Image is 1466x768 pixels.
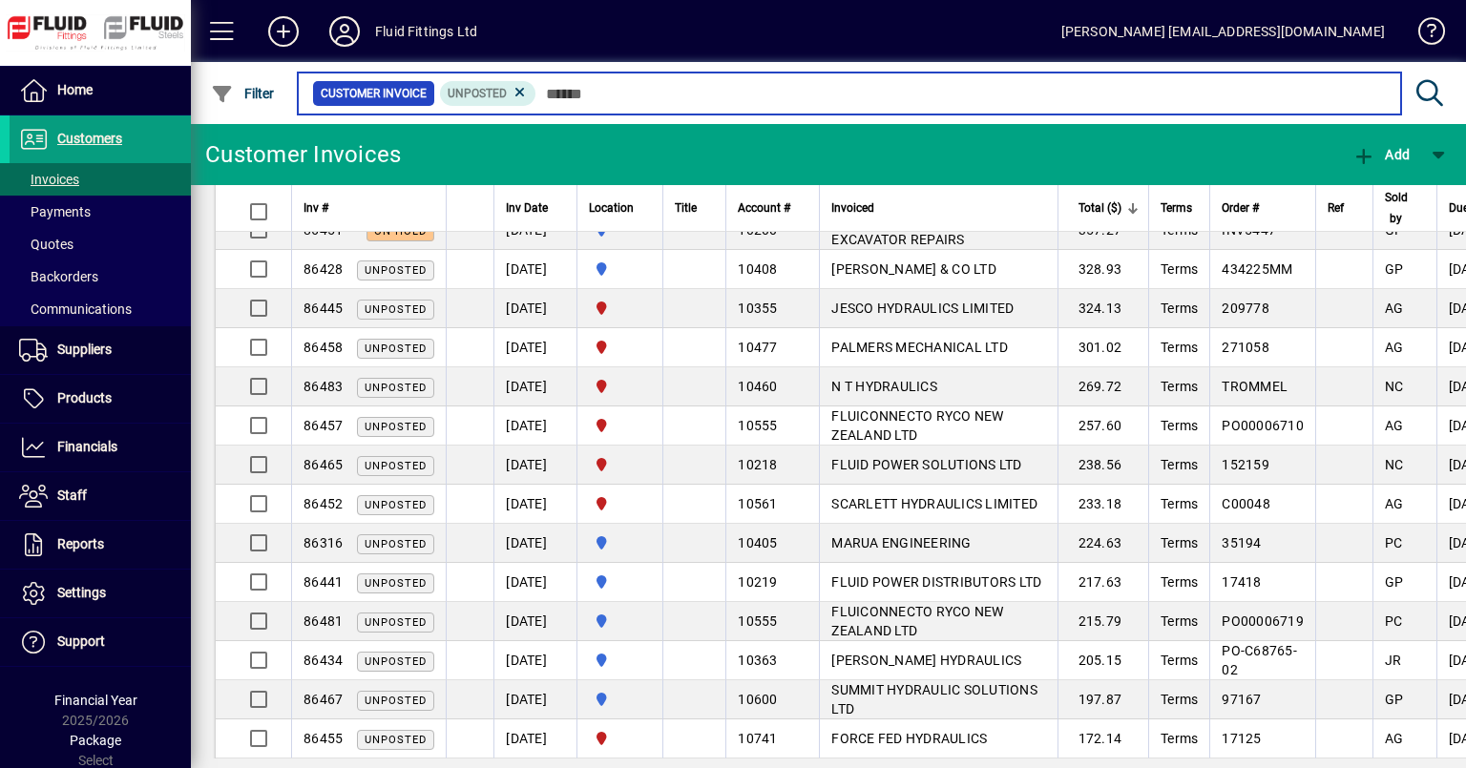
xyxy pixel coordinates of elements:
[365,303,427,316] span: Unposted
[304,731,343,746] span: 86455
[831,682,1037,716] span: SUMMIT HYDRAULIC SOLUTIONS LTD
[365,421,427,433] span: Unposted
[493,446,576,485] td: [DATE]
[738,731,777,746] span: 10741
[1058,250,1148,289] td: 328.93
[57,342,112,357] span: Suppliers
[1385,261,1404,277] span: GP
[304,653,343,668] span: 86434
[365,382,427,394] span: Unposted
[831,408,1003,443] span: FLUICONNECTO RYCO NEW ZEALAND LTD
[374,225,427,238] span: On hold
[10,424,191,471] a: Financials
[253,14,314,49] button: Add
[738,692,777,707] span: 10600
[365,342,427,355] span: Unposted
[19,237,73,252] span: Quotes
[831,731,987,746] span: FORCE FED HYDRAULICS
[1161,535,1198,550] span: Terms
[1058,524,1148,563] td: 224.63
[440,81,536,106] mat-chip: Customer Invoice Status: Unposted
[211,86,275,101] span: Filter
[589,611,651,632] span: AUCKLAND
[10,163,191,196] a: Invoices
[10,326,191,374] a: Suppliers
[1385,653,1402,668] span: JR
[1058,446,1148,485] td: 238.56
[738,379,777,394] span: 10460
[1058,485,1148,524] td: 233.18
[304,692,343,707] span: 86467
[10,293,191,325] a: Communications
[1222,457,1269,472] span: 152159
[57,131,122,146] span: Customers
[493,367,576,406] td: [DATE]
[57,439,117,454] span: Financials
[19,204,91,219] span: Payments
[589,728,651,749] span: FLUID FITTINGS CHRISTCHURCH
[589,376,651,397] span: FLUID FITTINGS CHRISTCHURCH
[1161,457,1198,472] span: Terms
[1161,574,1198,590] span: Terms
[493,485,576,524] td: [DATE]
[1058,680,1148,719] td: 197.87
[831,197,874,218] span: Invoiced
[589,197,634,218] span: Location
[314,14,375,49] button: Profile
[831,535,971,550] span: MARUA ENGINEERING
[1222,643,1297,677] span: PO-C68765-02
[831,457,1021,472] span: FLUID POWER SOLUTIONS LTD
[57,488,87,503] span: Staff
[1222,731,1261,746] span: 17125
[589,454,651,475] span: FLUID FITTINGS CHRISTCHURCH
[1328,197,1361,218] div: Ref
[304,197,434,218] div: Inv #
[365,655,427,668] span: Unposted
[57,82,93,97] span: Home
[1058,563,1148,602] td: 217.63
[1222,418,1304,433] span: PO00006710
[831,340,1008,355] span: PALMERS MECHANICAL LTD
[10,618,191,666] a: Support
[1061,16,1385,47] div: [PERSON_NAME] [EMAIL_ADDRESS][DOMAIN_NAME]
[10,196,191,228] a: Payments
[1058,289,1148,328] td: 324.13
[738,301,777,316] span: 10355
[304,340,343,355] span: 86458
[304,379,343,394] span: 86483
[1222,574,1261,590] span: 17418
[304,418,343,433] span: 86457
[1222,197,1259,218] span: Order #
[738,261,777,277] span: 10408
[57,536,104,551] span: Reports
[1385,457,1404,472] span: NC
[365,538,427,550] span: Unposted
[738,340,777,355] span: 10477
[831,197,1046,218] div: Invoiced
[506,197,565,218] div: Inv Date
[10,521,191,569] a: Reports
[589,650,651,671] span: AUCKLAND
[831,574,1041,590] span: FLUID POWER DISTRIBUTORS LTD
[304,613,343,629] span: 86481
[589,571,651,592] span: AUCKLAND
[304,457,343,472] span: 86465
[1352,147,1410,162] span: Add
[304,496,343,511] span: 86452
[10,570,191,617] a: Settings
[1161,692,1198,707] span: Terms
[1161,261,1198,277] span: Terms
[589,197,651,218] div: Location
[1385,301,1404,316] span: AG
[1079,197,1121,218] span: Total ($)
[206,76,280,111] button: Filter
[304,261,343,277] span: 86428
[448,87,507,100] span: Unposted
[738,574,777,590] span: 10219
[365,264,427,277] span: Unposted
[493,250,576,289] td: [DATE]
[589,493,651,514] span: FLUID FITTINGS CHRISTCHURCH
[19,172,79,187] span: Invoices
[589,259,651,280] span: AUCKLAND
[10,375,191,423] a: Products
